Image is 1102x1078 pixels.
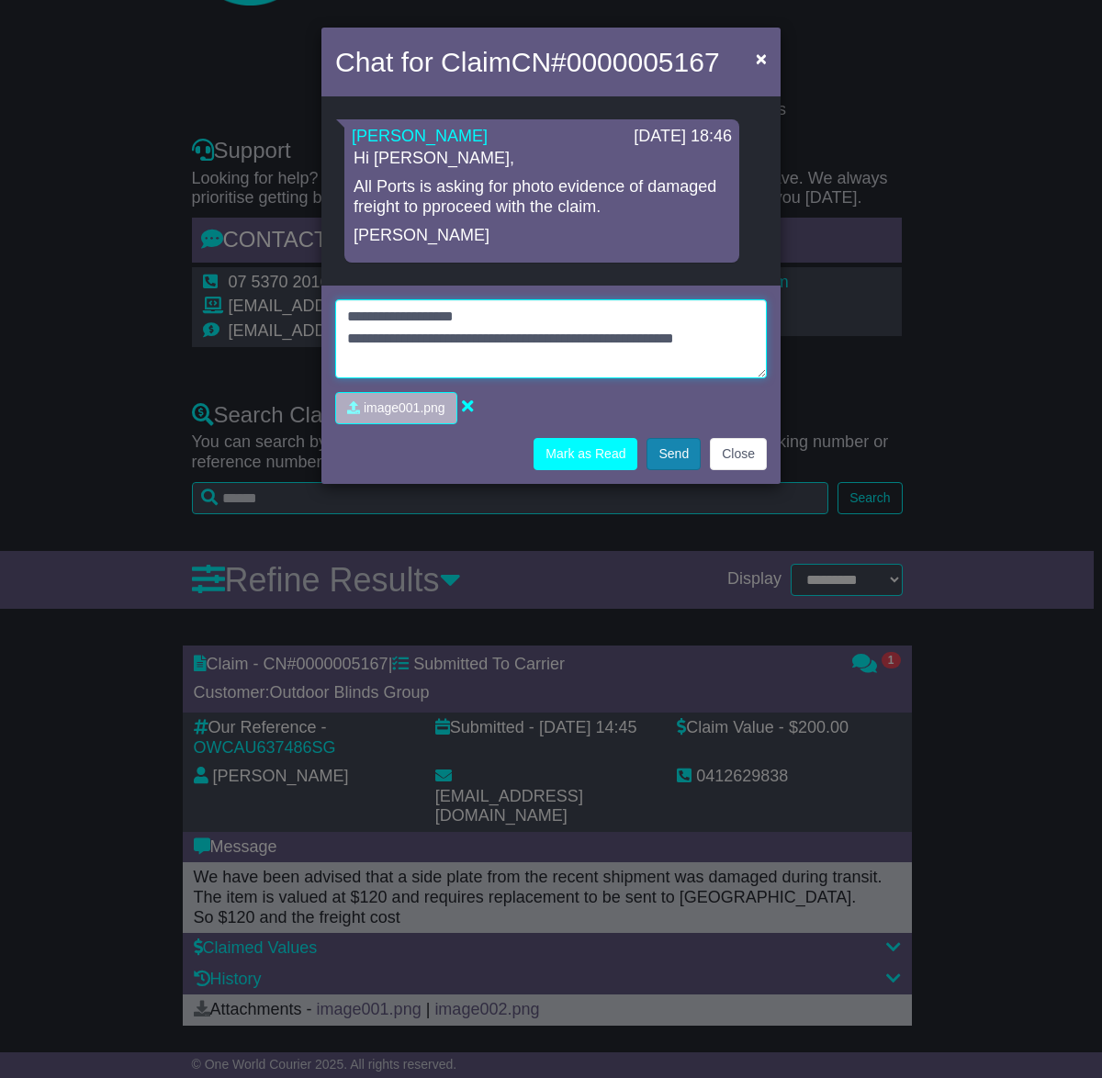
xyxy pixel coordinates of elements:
[567,47,720,77] span: 0000005167
[747,39,776,77] button: Close
[710,438,767,470] button: Close
[634,127,732,147] div: [DATE] 18:46
[352,127,488,145] a: [PERSON_NAME]
[647,438,701,470] button: Send
[354,149,730,169] p: Hi [PERSON_NAME],
[756,48,767,69] span: ×
[512,47,720,77] span: CN#
[354,177,730,217] p: All Ports is asking for photo evidence of damaged freight to pproceed with the claim.
[534,438,637,470] button: Mark as Read
[335,41,720,83] h4: Chat for Claim
[354,226,730,246] p: [PERSON_NAME]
